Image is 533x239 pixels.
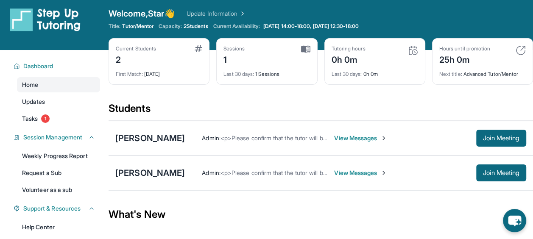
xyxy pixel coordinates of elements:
[17,220,100,235] a: Help Center
[202,169,220,176] span: Admin :
[116,71,143,77] span: First Match :
[439,45,490,52] div: Hours until promotion
[223,66,310,78] div: 1 Sessions
[109,196,533,233] div: What's New
[23,62,53,70] span: Dashboard
[332,45,366,52] div: Tutoring hours
[408,45,418,56] img: card
[439,71,462,77] span: Next title :
[17,77,100,92] a: Home
[380,135,387,142] img: Chevron-Right
[22,81,38,89] span: Home
[380,170,387,176] img: Chevron-Right
[263,23,359,30] span: [DATE] 14:00-18:00, [DATE] 12:30-18:00
[301,45,310,53] img: card
[17,165,100,181] a: Request a Sub
[23,204,81,213] span: Support & Resources
[332,66,418,78] div: 0h 0m
[223,52,245,66] div: 1
[116,66,202,78] div: [DATE]
[10,8,81,31] img: logo
[223,71,254,77] span: Last 30 days :
[483,170,519,175] span: Join Meeting
[262,23,360,30] a: [DATE] 14:00-18:00, [DATE] 12:30-18:00
[476,164,526,181] button: Join Meeting
[17,148,100,164] a: Weekly Progress Report
[20,133,95,142] button: Session Management
[334,169,387,177] span: View Messages
[41,114,50,123] span: 1
[115,167,185,179] div: [PERSON_NAME]
[213,23,260,30] span: Current Availability:
[334,134,387,142] span: View Messages
[187,9,246,18] a: Update Information
[184,23,208,30] span: 2 Students
[332,52,366,66] div: 0h 0m
[20,62,95,70] button: Dashboard
[17,182,100,197] a: Volunteer as a sub
[122,23,153,30] span: Tutor/Mentor
[115,132,185,144] div: [PERSON_NAME]
[17,94,100,109] a: Updates
[503,209,526,232] button: chat-button
[483,136,519,141] span: Join Meeting
[223,45,245,52] div: Sessions
[439,52,490,66] div: 25h 0m
[109,23,120,30] span: Title:
[202,134,220,142] span: Admin :
[220,169,527,176] span: <p>Please confirm that the tutor will be able to attend your first assigned meeting time before j...
[109,102,533,120] div: Students
[439,66,526,78] div: Advanced Tutor/Mentor
[220,134,527,142] span: <p>Please confirm that the tutor will be able to attend your first assigned meeting time before j...
[195,45,202,52] img: card
[22,97,45,106] span: Updates
[116,52,156,66] div: 2
[159,23,182,30] span: Capacity:
[22,114,38,123] span: Tasks
[20,204,95,213] button: Support & Resources
[332,71,362,77] span: Last 30 days :
[476,130,526,147] button: Join Meeting
[237,9,246,18] img: Chevron Right
[109,8,175,19] span: Welcome, Star 👋
[516,45,526,56] img: card
[23,133,82,142] span: Session Management
[116,45,156,52] div: Current Students
[17,111,100,126] a: Tasks1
